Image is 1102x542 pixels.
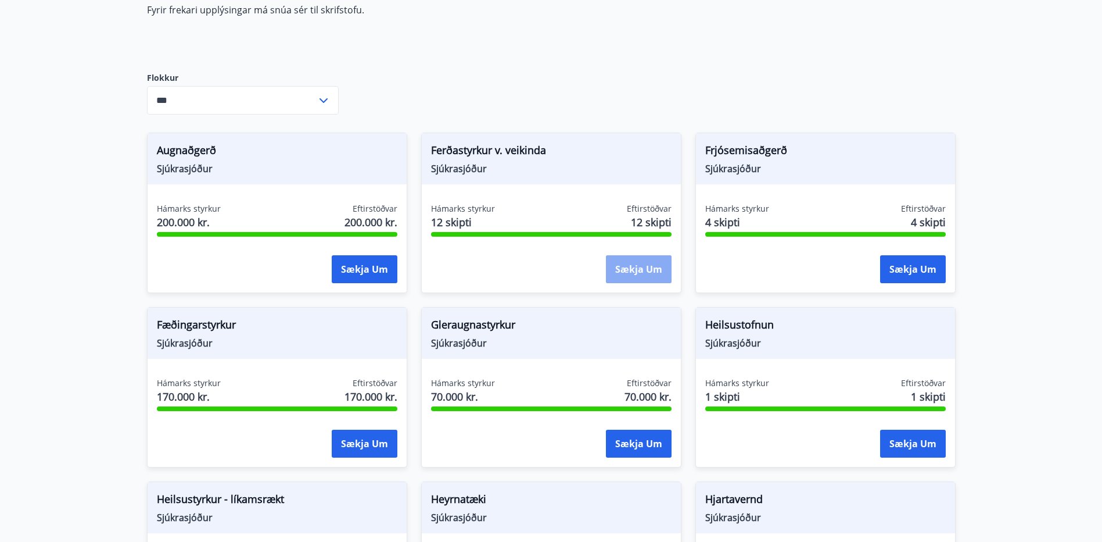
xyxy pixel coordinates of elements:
span: 1 skipti [705,389,769,404]
span: Sjúkrasjóður [431,162,672,175]
button: Sækja um [332,255,397,283]
span: 12 skipti [431,215,495,230]
span: 4 skipti [705,215,769,230]
span: Hámarks styrkur [431,203,495,215]
span: Eftirstöðvar [353,203,397,215]
label: Flokkur [147,72,339,84]
span: Eftirstöðvar [627,377,672,389]
span: 170.000 kr. [344,389,397,404]
span: Sjúkrasjóður [705,511,946,524]
span: Hámarks styrkur [431,377,495,389]
span: Sjúkrasjóður [431,337,672,350]
button: Sækja um [332,430,397,458]
span: Hjartavernd [705,491,946,511]
span: 4 skipti [911,215,946,230]
span: Heyrnatæki [431,491,672,511]
span: Sjúkrasjóður [705,162,946,175]
span: 200.000 kr. [344,215,397,230]
span: Sjúkrasjóður [157,162,397,175]
button: Sækja um [880,255,946,283]
span: Gleraugnastyrkur [431,317,672,337]
span: Ferðastyrkur v. veikinda [431,142,672,162]
span: Sjúkrasjóður [157,511,397,524]
span: Sjúkrasjóður [705,337,946,350]
p: Fyrir frekari upplýsingar má snúa sér til skrifstofu. [147,3,695,16]
span: Heilsustyrkur - líkamsrækt [157,491,397,511]
span: 12 skipti [631,215,672,230]
span: Frjósemisaðgerð [705,142,946,162]
span: Sjúkrasjóður [157,337,397,350]
span: 200.000 kr. [157,215,221,230]
span: Eftirstöðvar [353,377,397,389]
span: Eftirstöðvar [901,203,946,215]
span: 1 skipti [911,389,946,404]
span: Eftirstöðvar [901,377,946,389]
span: Hámarks styrkur [705,203,769,215]
span: 70.000 kr. [431,389,495,404]
span: Hámarks styrkur [157,203,221,215]
span: Augnaðgerð [157,142,397,162]
span: Fæðingarstyrkur [157,317,397,337]
button: Sækja um [606,255,672,283]
span: Hámarks styrkur [705,377,769,389]
button: Sækja um [880,430,946,458]
span: Hámarks styrkur [157,377,221,389]
span: Sjúkrasjóður [431,511,672,524]
span: Eftirstöðvar [627,203,672,215]
button: Sækja um [606,430,672,458]
span: 70.000 kr. [624,389,672,404]
span: Heilsustofnun [705,317,946,337]
span: 170.000 kr. [157,389,221,404]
